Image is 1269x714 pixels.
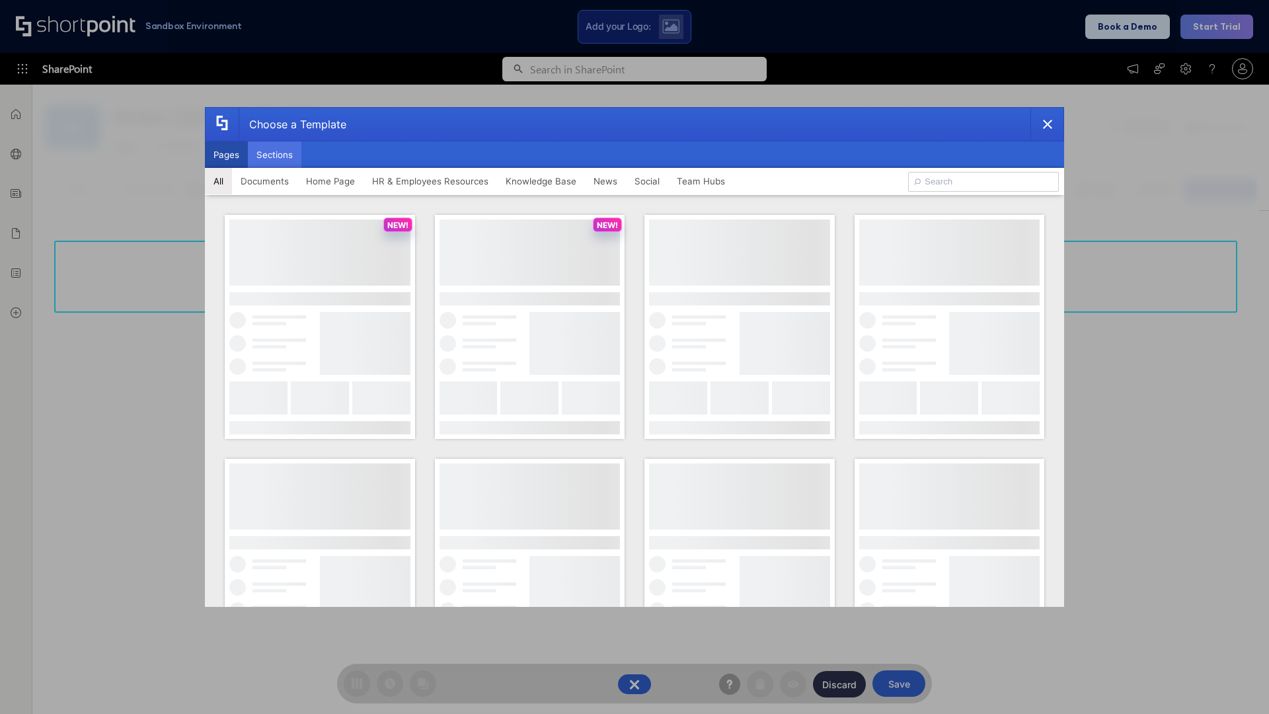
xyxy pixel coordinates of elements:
p: NEW! [597,220,618,230]
button: Social [626,168,668,194]
iframe: Chat Widget [1203,651,1269,714]
button: News [585,168,626,194]
button: HR & Employees Resources [364,168,497,194]
button: Sections [248,141,301,168]
button: Home Page [297,168,364,194]
div: template selector [205,107,1064,607]
div: Choose a Template [239,108,346,141]
button: Pages [205,141,248,168]
button: Knowledge Base [497,168,585,194]
p: NEW! [387,220,408,230]
button: Documents [232,168,297,194]
button: All [205,168,232,194]
button: Team Hubs [668,168,734,194]
input: Search [908,172,1059,192]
